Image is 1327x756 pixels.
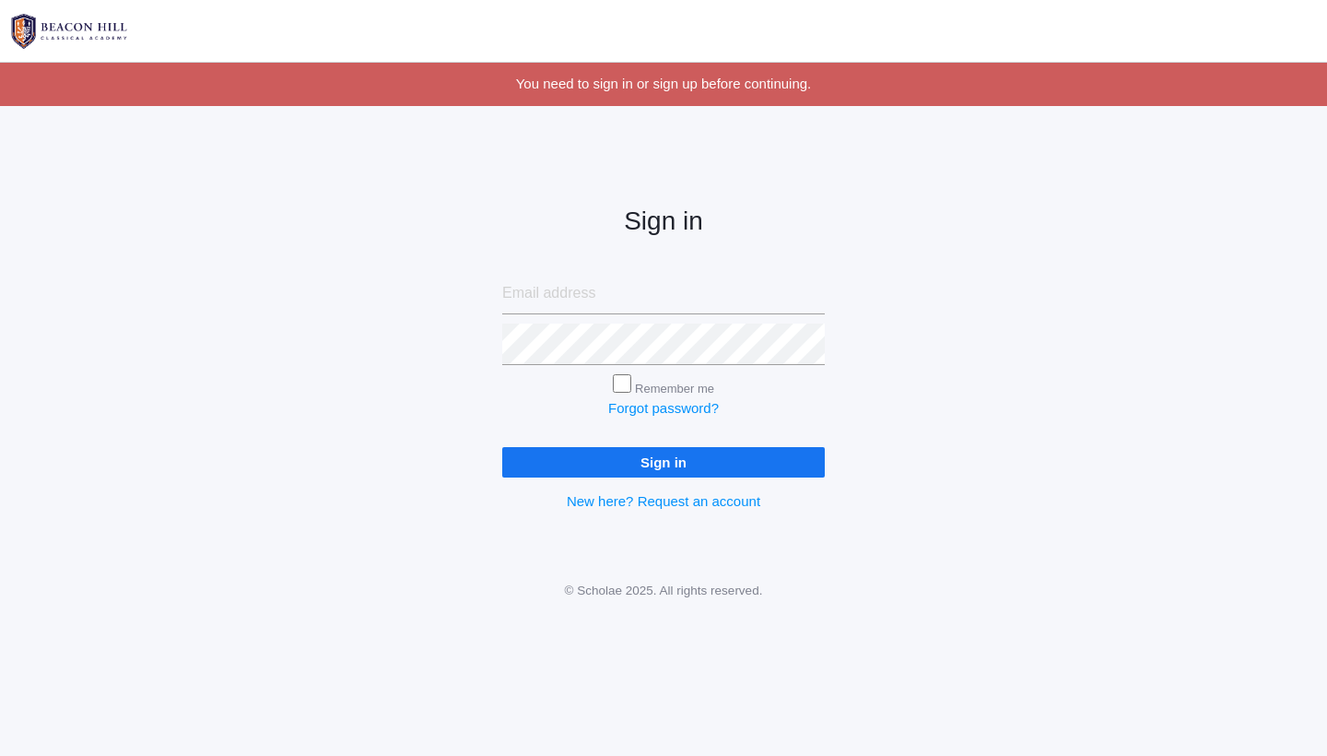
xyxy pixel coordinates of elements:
[502,207,825,236] h2: Sign in
[567,493,760,509] a: New here? Request an account
[502,447,825,478] input: Sign in
[608,400,719,416] a: Forgot password?
[635,382,714,396] label: Remember me
[502,273,825,314] input: Email address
